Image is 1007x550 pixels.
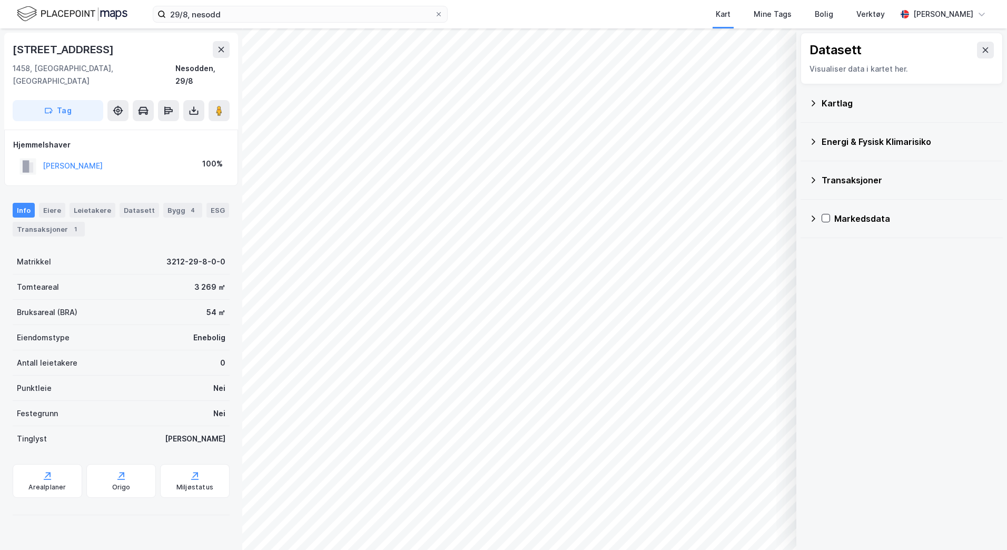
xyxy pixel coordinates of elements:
div: Leietakere [70,203,115,218]
div: Bruksareal (BRA) [17,306,77,319]
div: Antall leietakere [17,357,77,369]
div: 54 ㎡ [206,306,225,319]
div: 3212-29-8-0-0 [166,256,225,268]
div: Hjemmelshaver [13,139,229,151]
div: Datasett [120,203,159,218]
div: Visualiser data i kartet her. [809,63,994,75]
div: Datasett [809,42,862,58]
div: 1 [70,224,81,234]
div: Markedsdata [834,212,994,225]
div: Nei [213,382,225,395]
div: ESG [206,203,229,218]
div: Kart [716,8,730,21]
div: Nei [213,407,225,420]
div: Tomteareal [17,281,59,293]
div: 100% [202,158,223,170]
div: Punktleie [17,382,52,395]
div: Tinglyst [17,433,47,445]
div: Origo [112,483,131,492]
div: [PERSON_NAME] [913,8,973,21]
div: Kontrollprogram for chat [954,499,1007,550]
div: Nesodden, 29/8 [175,62,230,87]
div: 4 [187,205,198,215]
div: Miljøstatus [176,483,213,492]
div: Bygg [163,203,202,218]
div: Arealplaner [28,483,66,492]
div: Kartlag [822,97,994,110]
input: Søk på adresse, matrikkel, gårdeiere, leietakere eller personer [166,6,435,22]
img: logo.f888ab2527a4732fd821a326f86c7f29.svg [17,5,127,23]
div: Festegrunn [17,407,58,420]
div: Eiendomstype [17,331,70,344]
button: Tag [13,100,103,121]
div: Transaksjoner [13,222,85,237]
div: 0 [220,357,225,369]
div: Transaksjoner [822,174,994,186]
iframe: Chat Widget [954,499,1007,550]
div: 3 269 ㎡ [194,281,225,293]
div: Bolig [815,8,833,21]
div: Eiere [39,203,65,218]
div: Matrikkel [17,256,51,268]
div: Verktøy [856,8,885,21]
div: [STREET_ADDRESS] [13,41,116,58]
div: 1458, [GEOGRAPHIC_DATA], [GEOGRAPHIC_DATA] [13,62,175,87]
div: Mine Tags [754,8,792,21]
div: Energi & Fysisk Klimarisiko [822,135,994,148]
div: [PERSON_NAME] [165,433,225,445]
div: Enebolig [193,331,225,344]
div: Info [13,203,35,218]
